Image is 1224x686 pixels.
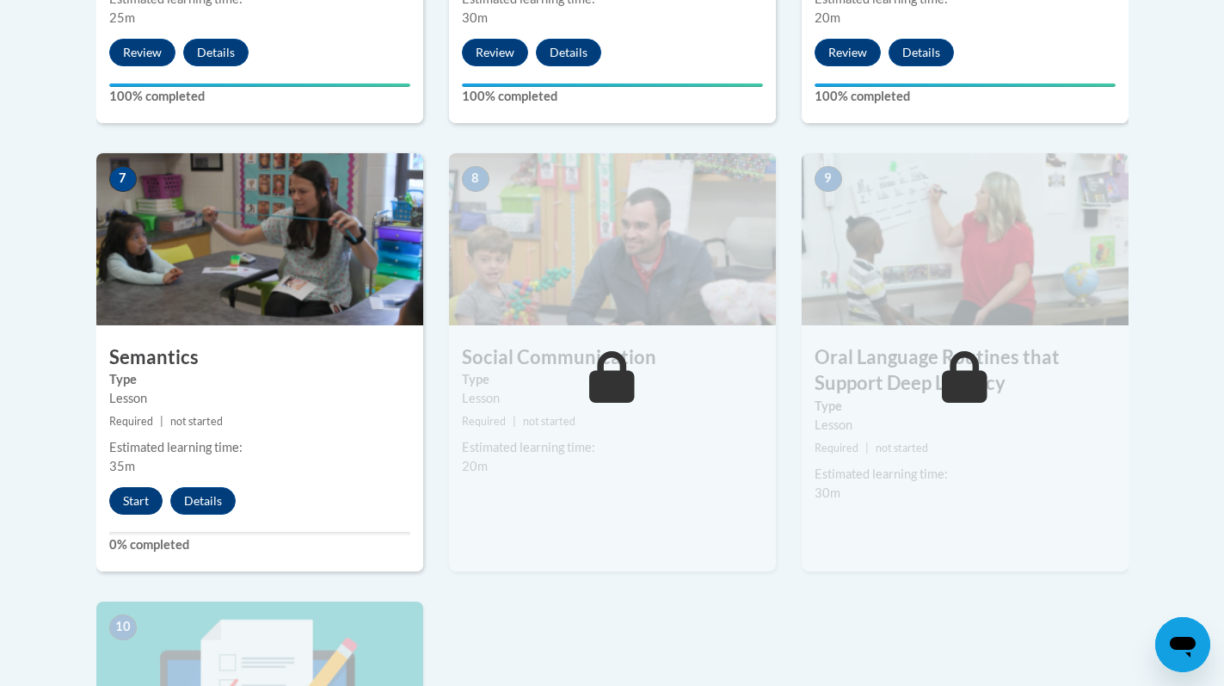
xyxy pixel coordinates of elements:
[109,615,137,640] span: 10
[160,415,163,428] span: |
[170,487,236,515] button: Details
[1155,617,1210,672] iframe: Button to launch messaging window
[109,87,410,106] label: 100% completed
[815,10,840,25] span: 20m
[183,39,249,66] button: Details
[462,10,488,25] span: 30m
[815,166,842,192] span: 9
[865,442,869,454] span: |
[815,416,1116,435] div: Lesson
[449,344,776,371] h3: Social Communication
[802,344,1129,398] h3: Oral Language Routines that Support Deep Literacy
[170,415,223,428] span: not started
[109,459,135,473] span: 35m
[815,39,881,66] button: Review
[109,438,410,457] div: Estimated learning time:
[109,10,135,25] span: 25m
[815,83,1116,87] div: Your progress
[462,389,763,408] div: Lesson
[513,415,516,428] span: |
[109,83,410,87] div: Your progress
[876,442,928,454] span: not started
[462,438,763,457] div: Estimated learning time:
[462,459,488,473] span: 20m
[109,487,163,515] button: Start
[96,153,423,325] img: Course Image
[802,153,1129,325] img: Course Image
[462,415,506,428] span: Required
[889,39,954,66] button: Details
[109,39,175,66] button: Review
[536,39,601,66] button: Details
[815,87,1116,106] label: 100% completed
[462,87,763,106] label: 100% completed
[109,370,410,389] label: Type
[109,389,410,408] div: Lesson
[109,166,137,192] span: 7
[815,485,840,500] span: 30m
[462,370,763,389] label: Type
[815,442,858,454] span: Required
[815,397,1116,416] label: Type
[523,415,575,428] span: not started
[109,535,410,554] label: 0% completed
[462,166,489,192] span: 8
[462,39,528,66] button: Review
[96,344,423,371] h3: Semantics
[462,83,763,87] div: Your progress
[449,153,776,325] img: Course Image
[109,415,153,428] span: Required
[815,465,1116,484] div: Estimated learning time:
